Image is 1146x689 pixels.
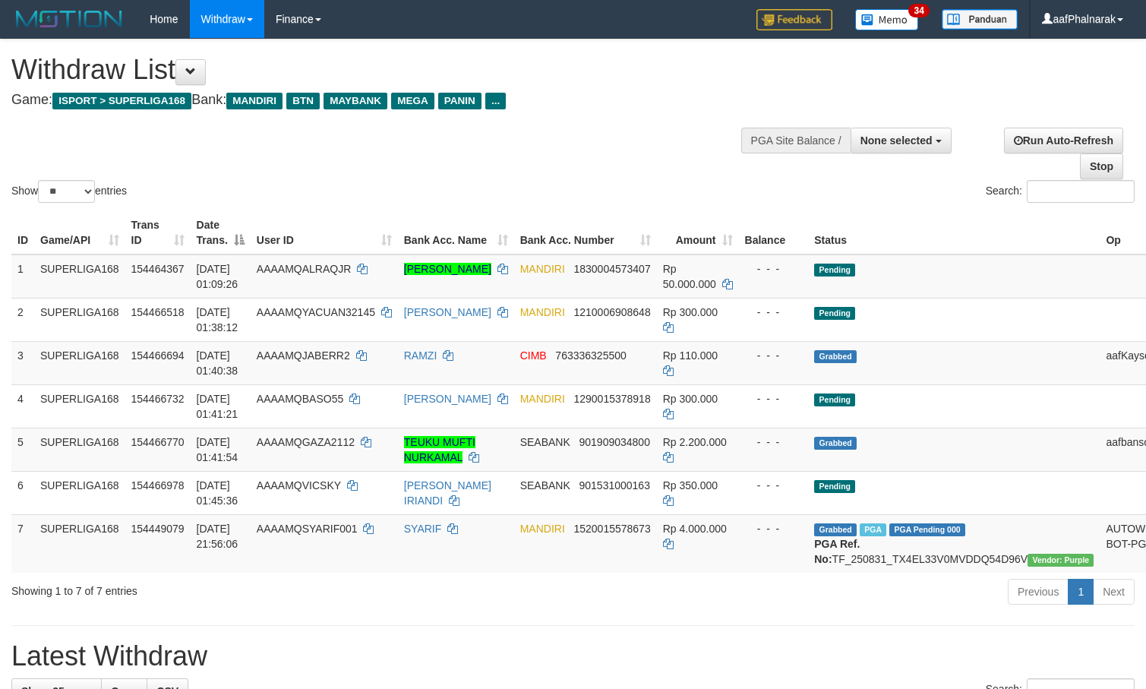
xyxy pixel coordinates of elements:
[257,393,343,405] span: AAAAMQBASO55
[286,93,320,109] span: BTN
[11,641,1135,672] h1: Latest Withdraw
[52,93,191,109] span: ISPORT > SUPERLIGA168
[11,471,34,514] td: 6
[34,298,125,341] td: SUPERLIGA168
[663,479,718,491] span: Rp 350.000
[197,263,238,290] span: [DATE] 01:09:26
[942,9,1018,30] img: panduan.png
[1008,579,1069,605] a: Previous
[404,306,491,318] a: [PERSON_NAME]
[808,211,1100,254] th: Status
[745,348,803,363] div: - - -
[1093,579,1135,605] a: Next
[851,128,952,153] button: None selected
[1027,180,1135,203] input: Search:
[573,393,650,405] span: Copy 1290015378918 to clipboard
[131,436,185,448] span: 154466770
[257,436,355,448] span: AAAAMQGAZA2112
[741,128,851,153] div: PGA Site Balance /
[520,349,547,362] span: CIMB
[11,577,466,599] div: Showing 1 to 7 of 7 entries
[38,180,95,203] select: Showentries
[520,523,565,535] span: MANDIRI
[520,306,565,318] span: MANDIRI
[197,479,238,507] span: [DATE] 01:45:36
[814,307,855,320] span: Pending
[814,393,855,406] span: Pending
[131,393,185,405] span: 154466732
[398,211,514,254] th: Bank Acc. Name: activate to sort column ascending
[197,436,238,463] span: [DATE] 01:41:54
[257,263,351,275] span: AAAAMQALRAQJR
[579,436,649,448] span: Copy 901909034800 to clipboard
[663,306,718,318] span: Rp 300.000
[197,349,238,377] span: [DATE] 01:40:38
[986,180,1135,203] label: Search:
[663,393,718,405] span: Rp 300.000
[745,435,803,450] div: - - -
[520,436,570,448] span: SEABANK
[131,523,185,535] span: 154449079
[197,306,238,333] span: [DATE] 01:38:12
[756,9,832,30] img: Feedback.jpg
[11,55,749,85] h1: Withdraw List
[745,521,803,536] div: - - -
[1068,579,1094,605] a: 1
[34,341,125,384] td: SUPERLIGA168
[908,4,929,17] span: 34
[404,436,475,463] a: TEUKU MUFTI NURKAMAL
[663,349,718,362] span: Rp 110.000
[520,263,565,275] span: MANDIRI
[814,480,855,493] span: Pending
[663,523,727,535] span: Rp 4.000.000
[579,479,649,491] span: Copy 901531000163 to clipboard
[485,93,506,109] span: ...
[191,211,251,254] th: Date Trans.: activate to sort column descending
[34,514,125,573] td: SUPERLIGA168
[197,393,238,420] span: [DATE] 01:41:21
[11,93,749,108] h4: Game: Bank:
[745,261,803,277] div: - - -
[34,211,125,254] th: Game/API: activate to sort column ascending
[11,298,34,341] td: 2
[663,436,727,448] span: Rp 2.200.000
[404,523,442,535] a: SYARIF
[34,428,125,471] td: SUPERLIGA168
[514,211,657,254] th: Bank Acc. Number: activate to sort column ascending
[438,93,481,109] span: PANIN
[257,479,341,491] span: AAAAMQVICSKY
[745,478,803,493] div: - - -
[257,523,358,535] span: AAAAMQSYARIF001
[1080,153,1123,179] a: Stop
[391,93,434,109] span: MEGA
[520,393,565,405] span: MANDIRI
[404,263,491,275] a: [PERSON_NAME]
[197,523,238,550] span: [DATE] 21:56:06
[855,9,919,30] img: Button%20Memo.svg
[657,211,739,254] th: Amount: activate to sort column ascending
[520,479,570,491] span: SEABANK
[1004,128,1123,153] a: Run Auto-Refresh
[814,523,857,536] span: Grabbed
[11,341,34,384] td: 3
[34,254,125,299] td: SUPERLIGA168
[573,263,650,275] span: Copy 1830004573407 to clipboard
[814,437,857,450] span: Grabbed
[11,254,34,299] td: 1
[131,306,185,318] span: 154466518
[745,305,803,320] div: - - -
[11,428,34,471] td: 5
[404,349,437,362] a: RAMZI
[226,93,283,109] span: MANDIRI
[34,384,125,428] td: SUPERLIGA168
[11,180,127,203] label: Show entries
[11,384,34,428] td: 4
[131,479,185,491] span: 154466978
[404,393,491,405] a: [PERSON_NAME]
[808,514,1100,573] td: TF_250831_TX4EL33V0MVDDQ54D96V
[814,538,860,565] b: PGA Ref. No:
[555,349,626,362] span: Copy 763336325500 to clipboard
[131,349,185,362] span: 154466694
[251,211,398,254] th: User ID: activate to sort column ascending
[860,523,886,536] span: Marked by aafchoeunmanni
